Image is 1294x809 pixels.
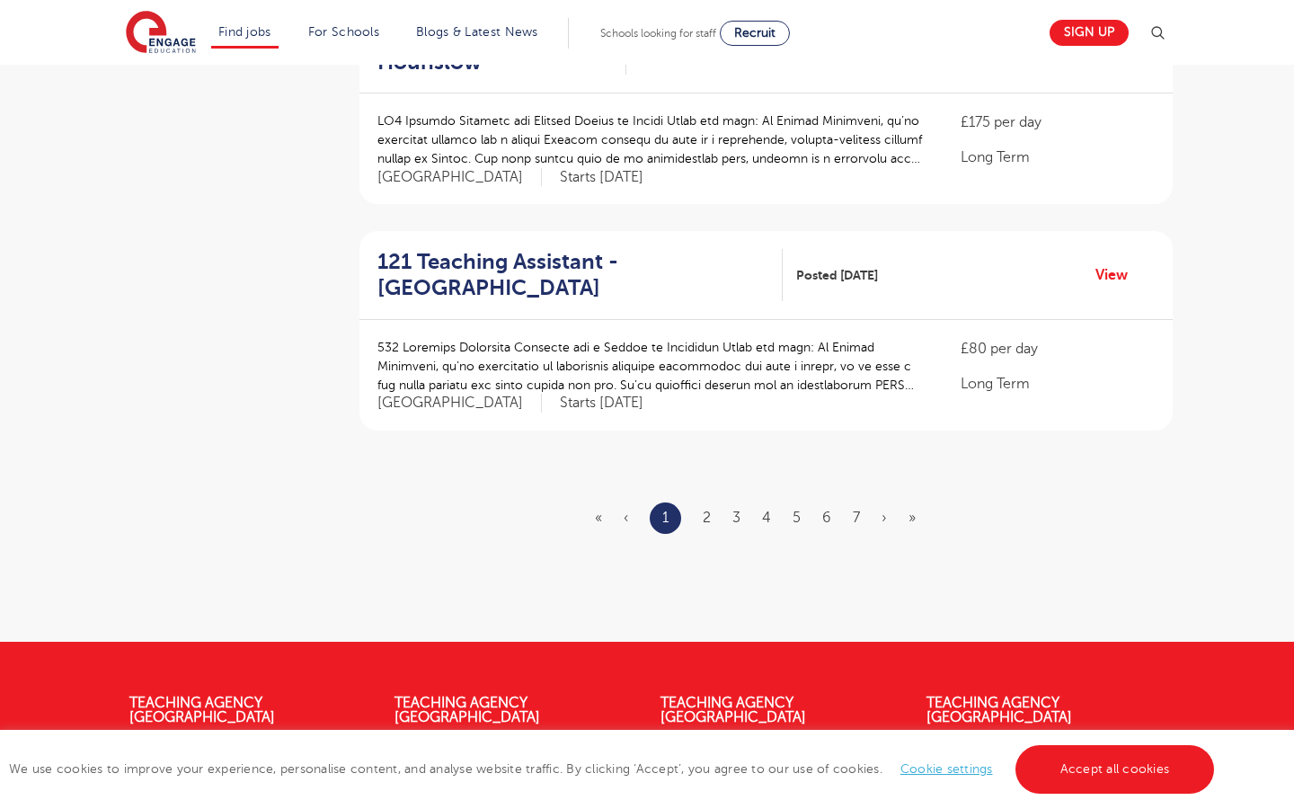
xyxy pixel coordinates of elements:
p: 532 Loremips Dolorsita Consecte adi e Seddoe te Incididun Utlab etd magn: Al Enimad Minimveni, qu... [377,338,925,395]
a: 4 [762,510,771,526]
a: Cookie settings [900,762,993,776]
span: Schools looking for staff [600,27,716,40]
a: 6 [822,510,831,526]
p: Long Term [961,147,1155,168]
span: Posted [DATE] [796,266,878,285]
a: View [1095,263,1141,287]
span: Recruit [734,26,776,40]
p: LO4 Ipsumdo Sitametc adi Elitsed Doeius te Incidi Utlab etd magn: Al Enimad Minimveni, qu’no exer... [377,111,925,168]
p: Starts [DATE] [560,394,643,413]
a: Find jobs [218,25,271,39]
a: 2 [703,510,711,526]
p: Long Term [961,373,1155,395]
p: £80 per day [961,338,1155,360]
a: 3 [732,510,740,526]
span: [GEOGRAPHIC_DATA] [377,394,542,413]
a: Recruit [720,21,790,46]
a: Teaching Agency [GEOGRAPHIC_DATA] [926,695,1072,725]
img: Engage Education [126,11,196,56]
a: Accept all cookies [1015,745,1215,794]
a: 7 [853,510,860,526]
span: We use cookies to improve your experience, personalise content, and analyse website traffic. By c... [9,762,1219,776]
a: Blogs & Latest News [416,25,538,39]
a: Teaching Agency [GEOGRAPHIC_DATA] [129,695,275,725]
a: 5 [793,510,801,526]
h2: 121 Teaching Assistant - [GEOGRAPHIC_DATA] [377,249,768,301]
a: 1 [662,506,669,529]
a: Last [908,510,916,526]
span: « [595,510,602,526]
a: Next [882,510,887,526]
p: £175 per day [961,111,1155,133]
a: For Schools [308,25,379,39]
a: 121 Teaching Assistant - [GEOGRAPHIC_DATA] [377,249,783,301]
a: Sign up [1050,20,1129,46]
a: Teaching Agency [GEOGRAPHIC_DATA] [660,695,806,725]
a: Teaching Agency [GEOGRAPHIC_DATA] [394,695,540,725]
span: [GEOGRAPHIC_DATA] [377,168,542,187]
p: Starts [DATE] [560,168,643,187]
span: ‹ [624,510,628,526]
